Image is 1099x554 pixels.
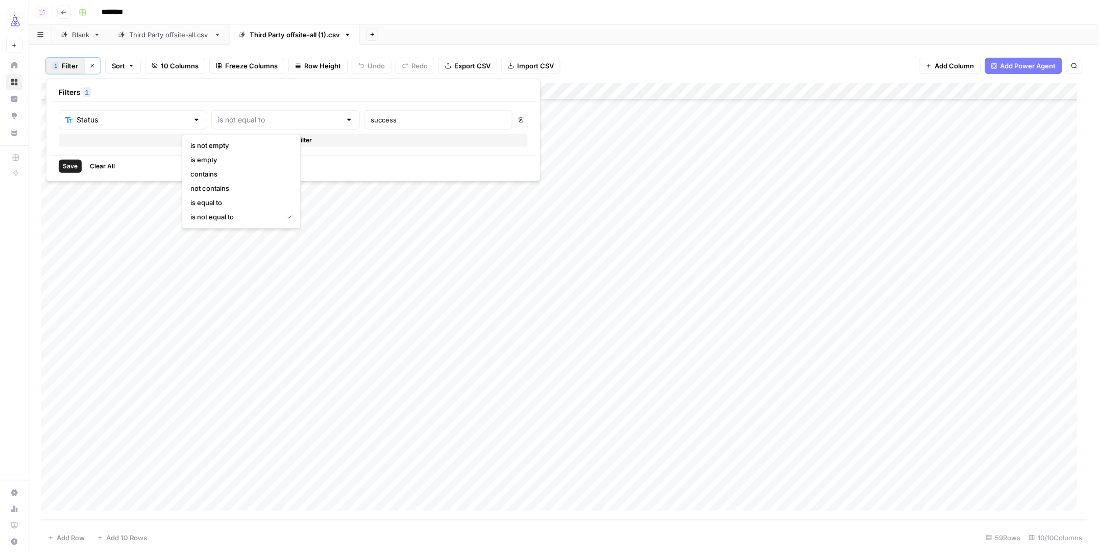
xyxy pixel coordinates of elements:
button: Row Height [288,58,348,74]
span: Add Column [935,61,974,71]
button: Sort [105,58,141,74]
button: Add Row [41,530,91,546]
a: Blank [52,24,109,45]
a: Usage [6,501,22,517]
button: Freeze Columns [209,58,284,74]
div: 10/10 Columns [1025,530,1087,546]
button: Undo [352,58,392,74]
a: Home [6,57,22,73]
span: Add Power Agent [1000,61,1056,71]
div: 1 [53,62,59,70]
a: Your Data [6,124,22,141]
span: not contains [190,184,288,194]
button: Clear All [86,160,119,173]
span: Clear All [90,162,115,171]
button: 10 Columns [145,58,205,74]
button: Export CSV [438,58,497,74]
div: Blank [72,30,89,40]
span: Undo [368,61,385,71]
span: is not empty [190,141,288,151]
div: Filters [51,83,536,102]
button: Add Filter [59,134,528,147]
button: Workspace: AirOps Growth [6,8,22,34]
button: Redo [396,58,434,74]
button: Add Power Agent [985,58,1062,74]
a: Third Party offsite-all.csv [109,24,230,45]
a: Insights [6,91,22,107]
span: Sort [112,61,125,71]
span: Add 10 Rows [106,533,147,543]
a: Browse [6,74,22,90]
span: is not equal to [190,212,279,222]
span: is equal to [190,198,288,208]
span: contains [190,169,288,180]
a: Settings [6,485,22,501]
span: Add Row [57,533,85,543]
span: Row Height [304,61,341,71]
span: Redo [411,61,428,71]
span: Save [63,162,78,171]
button: Add Column [919,58,981,74]
a: Learning Hub [6,517,22,534]
img: AirOps Growth Logo [6,12,25,30]
input: Status [77,115,188,125]
span: Import CSV [517,61,554,71]
input: is not equal to [218,115,341,125]
button: Add 10 Rows [91,530,153,546]
span: Freeze Columns [225,61,278,71]
a: Third Party offsite-all (1).csv [230,24,360,45]
div: 59 Rows [982,530,1025,546]
button: Import CSV [501,58,560,74]
span: Export CSV [454,61,491,71]
button: Save [59,160,82,173]
div: 1 [83,87,91,97]
div: 1Filter [46,79,541,182]
div: Third Party offsite-all.csv [129,30,210,40]
span: 1 [54,62,57,70]
span: 1 [85,87,89,97]
a: Opportunities [6,108,22,124]
span: 10 Columns [161,61,199,71]
div: Third Party offsite-all (1).csv [250,30,340,40]
span: Filter [62,61,78,71]
button: Help + Support [6,534,22,550]
button: 1Filter [46,58,84,74]
span: is empty [190,155,288,165]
